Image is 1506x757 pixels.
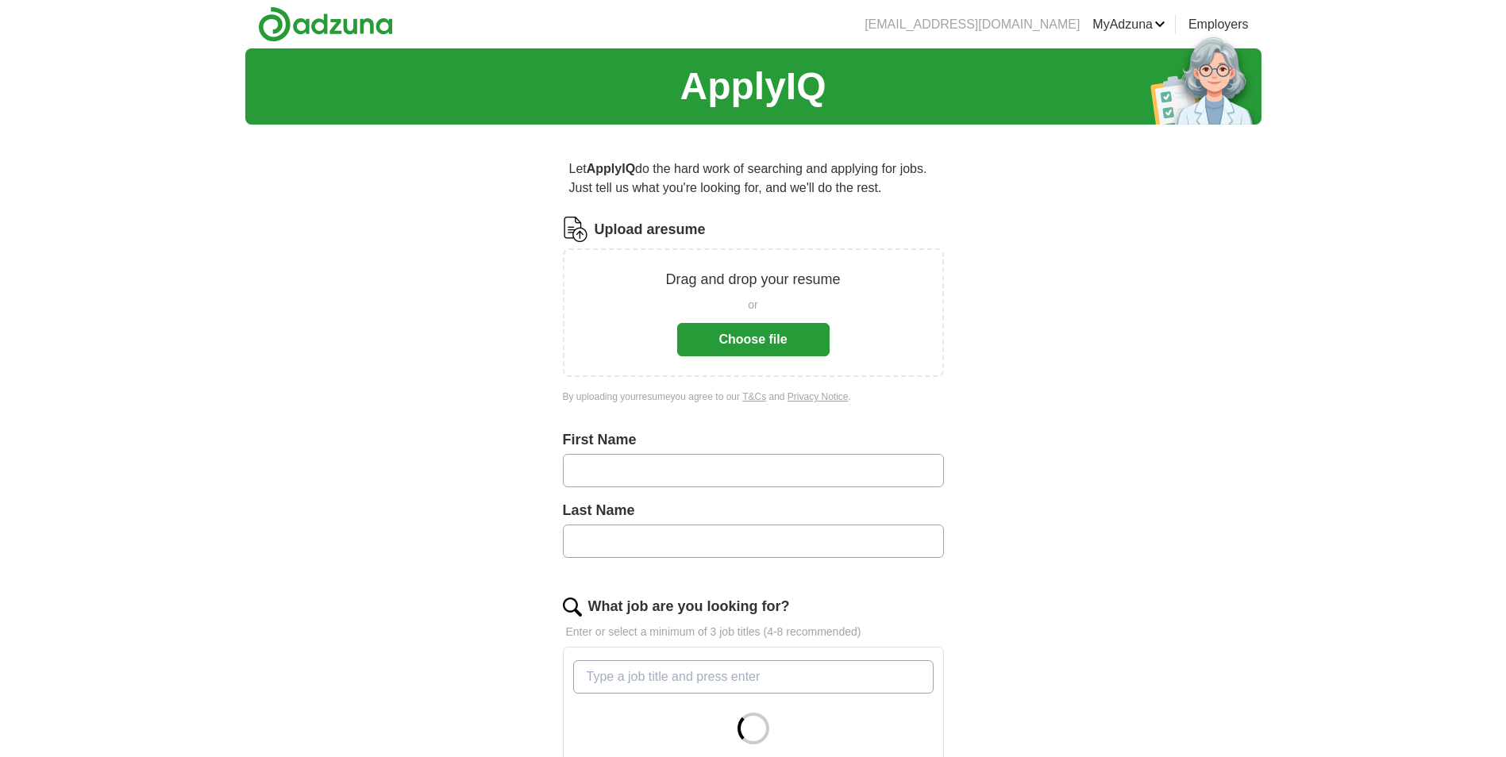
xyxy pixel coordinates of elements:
[1188,15,1249,34] a: Employers
[563,153,944,204] p: Let do the hard work of searching and applying for jobs. Just tell us what you're looking for, an...
[573,660,934,694] input: Type a job title and press enter
[680,58,826,115] h1: ApplyIQ
[742,391,766,402] a: T&Cs
[788,391,849,402] a: Privacy Notice
[677,323,830,356] button: Choose file
[587,162,635,175] strong: ApplyIQ
[865,15,1080,34] li: [EMAIL_ADDRESS][DOMAIN_NAME]
[563,624,944,640] p: Enter or select a minimum of 3 job titles (4-8 recommended)
[563,390,944,404] div: By uploading your resume you agree to our and .
[665,269,840,290] p: Drag and drop your resume
[595,219,706,240] label: Upload a resume
[563,500,944,521] label: Last Name
[258,6,393,42] img: Adzuna logo
[563,429,944,451] label: First Name
[1092,15,1165,34] a: MyAdzuna
[748,297,757,313] span: or
[563,598,582,617] img: search.png
[588,596,790,617] label: What job are you looking for?
[563,217,588,242] img: CV Icon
